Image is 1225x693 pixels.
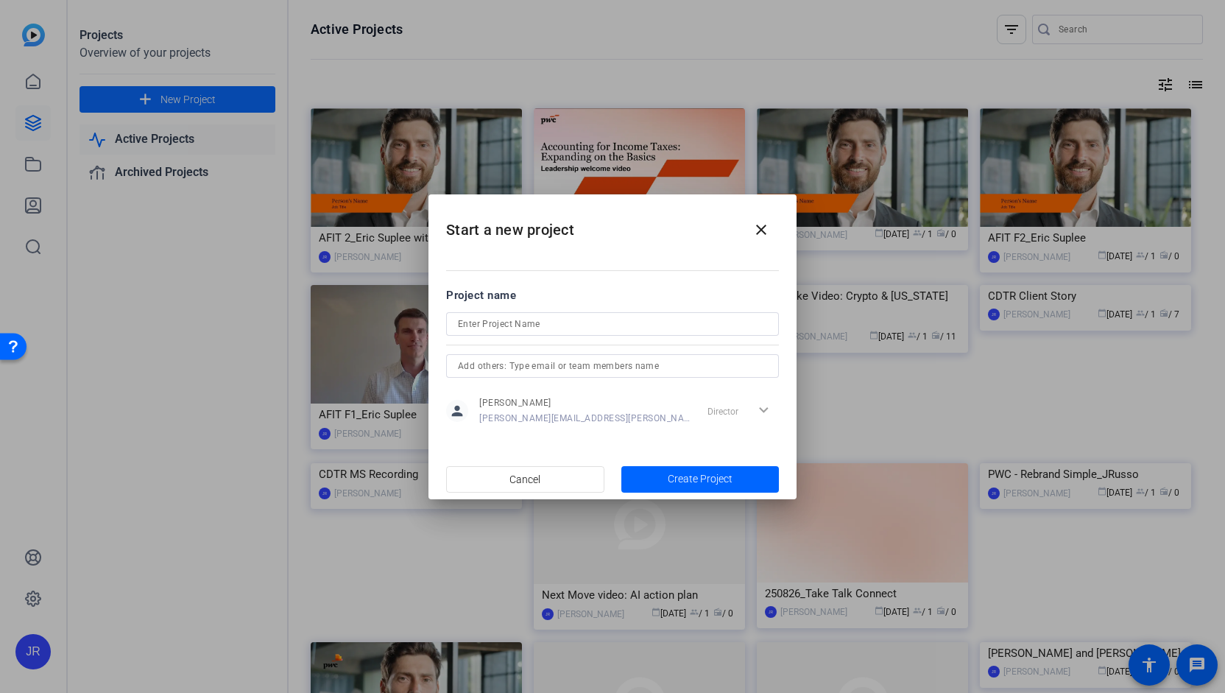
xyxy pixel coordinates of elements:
mat-icon: close [752,221,770,239]
span: [PERSON_NAME] [479,397,691,409]
div: Project name [446,287,779,303]
input: Enter Project Name [458,315,767,333]
span: Cancel [509,465,540,493]
mat-icon: person [446,400,468,422]
input: Add others: Type email or team members name [458,357,767,375]
h2: Start a new project [428,194,797,254]
button: Create Project [621,466,780,493]
span: [PERSON_NAME][EMAIL_ADDRESS][PERSON_NAME][DOMAIN_NAME] [479,412,691,424]
span: Create Project [668,471,732,487]
button: Cancel [446,466,604,493]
